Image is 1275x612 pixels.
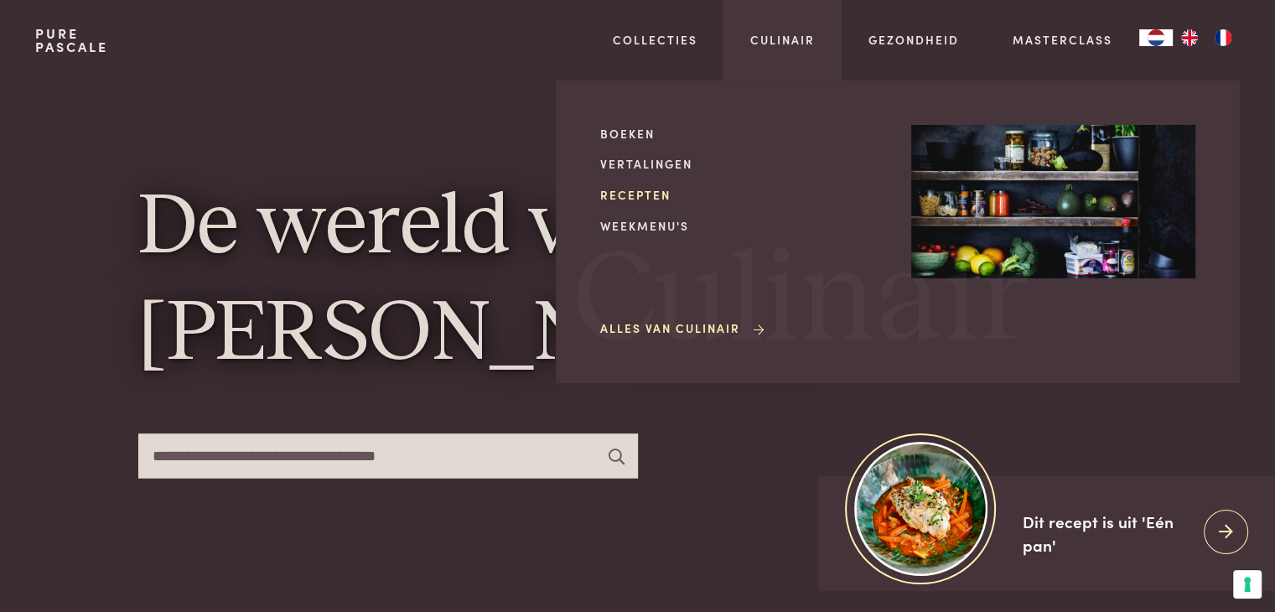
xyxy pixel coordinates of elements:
img: Culinair [911,125,1195,279]
a: Alles van Culinair [600,319,767,337]
a: PurePascale [35,27,108,54]
img: https://admin.purepascale.com/wp-content/uploads/2025/08/home_recept_link.jpg [854,442,987,575]
a: Recepten [600,186,884,204]
a: NL [1139,29,1173,46]
a: Culinair [750,31,815,49]
a: https://admin.purepascale.com/wp-content/uploads/2025/08/home_recept_link.jpg Dit recept is uit '... [818,476,1275,591]
span: Culinair [573,237,1029,366]
div: Dit recept is uit 'Eén pan' [1023,510,1190,558]
button: Uw voorkeuren voor toestemming voor trackingtechnologieën [1233,570,1262,599]
a: Weekmenu's [600,217,884,235]
ul: Language list [1173,29,1240,46]
div: Language [1139,29,1173,46]
a: FR [1206,29,1240,46]
a: Masterclass [1013,31,1112,49]
a: Collecties [613,31,697,49]
a: Vertalingen [600,155,884,173]
h1: De wereld van [PERSON_NAME] [138,175,1138,389]
a: EN [1173,29,1206,46]
aside: Language selected: Nederlands [1139,29,1240,46]
a: Boeken [600,125,884,143]
a: Gezondheid [868,31,959,49]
